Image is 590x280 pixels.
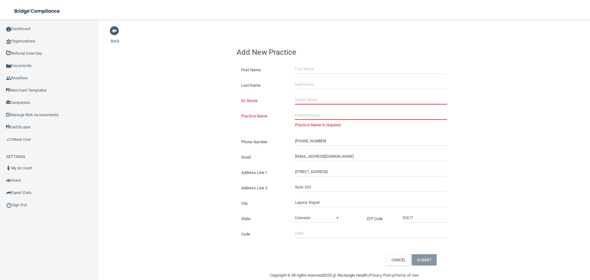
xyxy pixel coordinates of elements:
input: City [295,198,447,207]
img: icon-export.b9366987.png [6,190,11,195]
input: First Name [295,65,447,74]
button: CANCEL [386,254,411,266]
label: City [237,200,290,207]
input: Code [295,229,447,238]
img: ic_reseller.de258add.png [6,76,11,81]
img: bridge_compliance_login_screen.278c3ca4.svg [9,5,66,18]
input: _____ [403,213,447,223]
label: Email [237,154,290,161]
a: Back [111,31,120,43]
label: Last Name [237,82,290,89]
label: ZIP Code [362,215,398,223]
img: ic_user_dark.df1a06c3.png [6,166,11,171]
label: Address Line 2 [237,184,290,192]
label: State [237,215,290,223]
a: Privacy Policy [369,273,394,278]
label: SETTINGS [6,153,25,160]
label: Dr. Name [237,97,290,105]
a: Terms of Use [395,273,419,278]
input: Address Line 2 [295,183,447,192]
img: ic_power_dark.7ecde6b1.png [6,202,12,208]
img: organization-icon.f8decf85.png [6,39,11,44]
img: ic_dashboard_dark.d01f4a41.png [6,27,11,32]
iframe: Drift Widget Chat Controller [484,236,583,261]
input: Address Line 1 [295,167,447,176]
label: Address Line 1 [237,169,290,176]
button: SUBMIT [412,254,437,266]
input: Doctor Name [295,95,447,105]
input: Last Name [295,80,447,89]
img: icon-users.e205127d.png [6,178,11,183]
img: icon-documents.8dae5593.png [6,64,11,69]
input: Practice Name [295,111,447,120]
h4: Add New Practice [237,48,452,56]
input: (___) ___-____ [295,136,447,146]
p: Practice Name is required [295,121,447,129]
label: First Name [237,66,290,74]
label: Phone Number [237,138,290,146]
input: Email [295,152,447,161]
img: briefcase.64adab9b.png [6,136,12,143]
label: Practice Name [237,112,290,120]
label: Code [237,231,290,238]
